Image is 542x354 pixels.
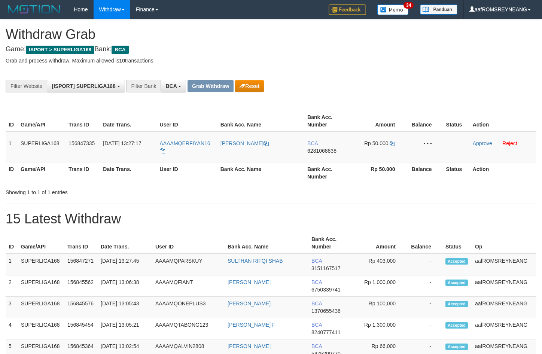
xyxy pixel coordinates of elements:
span: BCA [165,83,177,89]
span: Copy 8240777411 to clipboard [311,329,341,335]
td: AAAAMQPARSKUY [152,254,225,275]
a: Reject [502,140,517,146]
span: Accepted [445,280,468,286]
th: ID [6,162,18,183]
td: SUPERLIGA168 [18,318,64,339]
td: 3 [6,297,18,318]
span: [DATE] 13:27:17 [103,140,141,146]
th: User ID [157,162,217,183]
span: BCA [112,46,128,54]
strong: 10 [119,58,125,64]
td: SUPERLIGA168 [18,254,64,275]
td: 1 [6,254,18,275]
th: Balance [406,162,443,183]
span: BCA [311,322,322,328]
td: - [407,318,442,339]
span: Accepted [445,258,468,265]
th: Bank Acc. Number [304,162,351,183]
td: 156845576 [64,297,98,318]
td: - - - [406,132,443,162]
th: Trans ID [66,110,100,132]
span: 34 [404,2,414,9]
th: Trans ID [66,162,100,183]
th: Trans ID [64,232,98,254]
span: ISPORT > SUPERLIGA168 [26,46,94,54]
h1: 15 Latest Withdraw [6,211,536,226]
td: [DATE] 13:05:21 [98,318,152,339]
span: Copy 6750339741 to clipboard [311,287,341,293]
a: AAAAMQERFIYAN16 [160,140,210,154]
button: Grab Withdraw [188,80,234,92]
th: Bank Acc. Name [225,232,308,254]
td: SUPERLIGA168 [18,297,64,318]
button: [ISPORT] SUPERLIGA168 [47,80,125,92]
a: [PERSON_NAME] [228,300,271,306]
img: Feedback.jpg [329,4,366,15]
span: Rp 50.000 [364,140,389,146]
th: Bank Acc. Number [308,232,353,254]
div: Filter Website [6,80,47,92]
th: Balance [407,232,442,254]
th: ID [6,232,18,254]
td: 156845562 [64,275,98,297]
th: Bank Acc. Number [304,110,351,132]
th: User ID [157,110,217,132]
td: 2 [6,275,18,297]
td: aafROMSREYNEANG [472,275,536,297]
span: BCA [311,343,322,349]
th: Rp 50.000 [351,162,406,183]
th: Date Trans. [98,232,152,254]
td: Rp 403,000 [353,254,407,275]
td: [DATE] 13:05:43 [98,297,152,318]
p: Grab and process withdraw. Maximum allowed is transactions. [6,57,536,64]
td: - [407,297,442,318]
a: [PERSON_NAME] F [228,322,275,328]
td: AAAAMQONEPLUS3 [152,297,225,318]
td: aafROMSREYNEANG [472,297,536,318]
a: Copy 50000 to clipboard [390,140,395,146]
td: aafROMSREYNEANG [472,254,536,275]
span: Copy 1370655436 to clipboard [311,308,341,314]
h1: Withdraw Grab [6,27,536,42]
td: AAAAMQFIANT [152,275,225,297]
h4: Game: Bank: [6,46,536,53]
td: SUPERLIGA168 [18,132,66,162]
th: Status [443,110,470,132]
th: Amount [353,232,407,254]
img: MOTION_logo.png [6,4,63,15]
span: Copy 6281068838 to clipboard [307,148,337,154]
th: Game/API [18,110,66,132]
td: SUPERLIGA168 [18,275,64,297]
th: Date Trans. [100,162,156,183]
td: 4 [6,318,18,339]
span: BCA [311,258,322,264]
th: Bank Acc. Name [217,162,304,183]
th: Status [443,162,470,183]
th: Amount [351,110,406,132]
div: Showing 1 to 1 of 1 entries [6,186,220,196]
a: Approve [473,140,492,146]
td: [DATE] 13:06:38 [98,275,152,297]
img: Button%20Memo.svg [377,4,409,15]
th: Date Trans. [100,110,156,132]
th: Game/API [18,232,64,254]
a: [PERSON_NAME] [220,140,269,146]
td: - [407,254,442,275]
th: Bank Acc. Name [217,110,304,132]
td: Rp 1,300,000 [353,318,407,339]
span: Accepted [445,344,468,350]
th: Game/API [18,162,66,183]
th: User ID [152,232,225,254]
div: Filter Bank [126,80,161,92]
span: Accepted [445,301,468,307]
th: Op [472,232,536,254]
img: panduan.png [420,4,457,15]
td: 1 [6,132,18,162]
span: BCA [311,300,322,306]
td: [DATE] 13:27:45 [98,254,152,275]
th: Action [470,110,536,132]
a: SULTHAN RIFQI SHAB [228,258,283,264]
span: 156847335 [68,140,95,146]
td: Rp 1,000,000 [353,275,407,297]
span: AAAAMQERFIYAN16 [160,140,210,146]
